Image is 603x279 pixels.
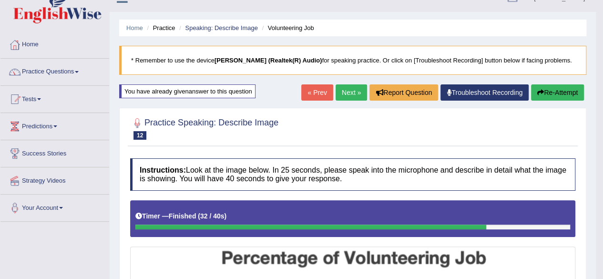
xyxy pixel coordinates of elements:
a: Your Account [0,195,109,218]
b: ( [198,212,200,220]
h5: Timer — [135,213,226,220]
a: Speaking: Describe Image [185,24,257,31]
a: Tests [0,86,109,110]
a: Next » [336,84,367,101]
a: Success Stories [0,140,109,164]
a: « Prev [301,84,333,101]
span: 12 [133,131,146,140]
li: Practice [144,23,175,32]
a: Practice Questions [0,59,109,83]
a: Strategy Videos [0,167,109,191]
a: Predictions [0,113,109,137]
button: Re-Attempt [531,84,584,101]
b: [PERSON_NAME] (Realtek(R) Audio) [215,57,322,64]
b: ) [225,212,227,220]
button: Report Question [369,84,438,101]
b: Finished [169,212,196,220]
div: You have already given answer to this question [119,84,256,98]
a: Home [126,24,143,31]
h4: Look at the image below. In 25 seconds, please speak into the microphone and describe in detail w... [130,158,575,190]
h2: Practice Speaking: Describe Image [130,116,278,140]
b: 32 / 40s [200,212,225,220]
blockquote: * Remember to use the device for speaking practice. Or click on [Troubleshoot Recording] button b... [119,46,586,75]
a: Home [0,31,109,55]
li: Volunteering Job [259,23,314,32]
b: Instructions: [140,166,186,174]
a: Troubleshoot Recording [440,84,529,101]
